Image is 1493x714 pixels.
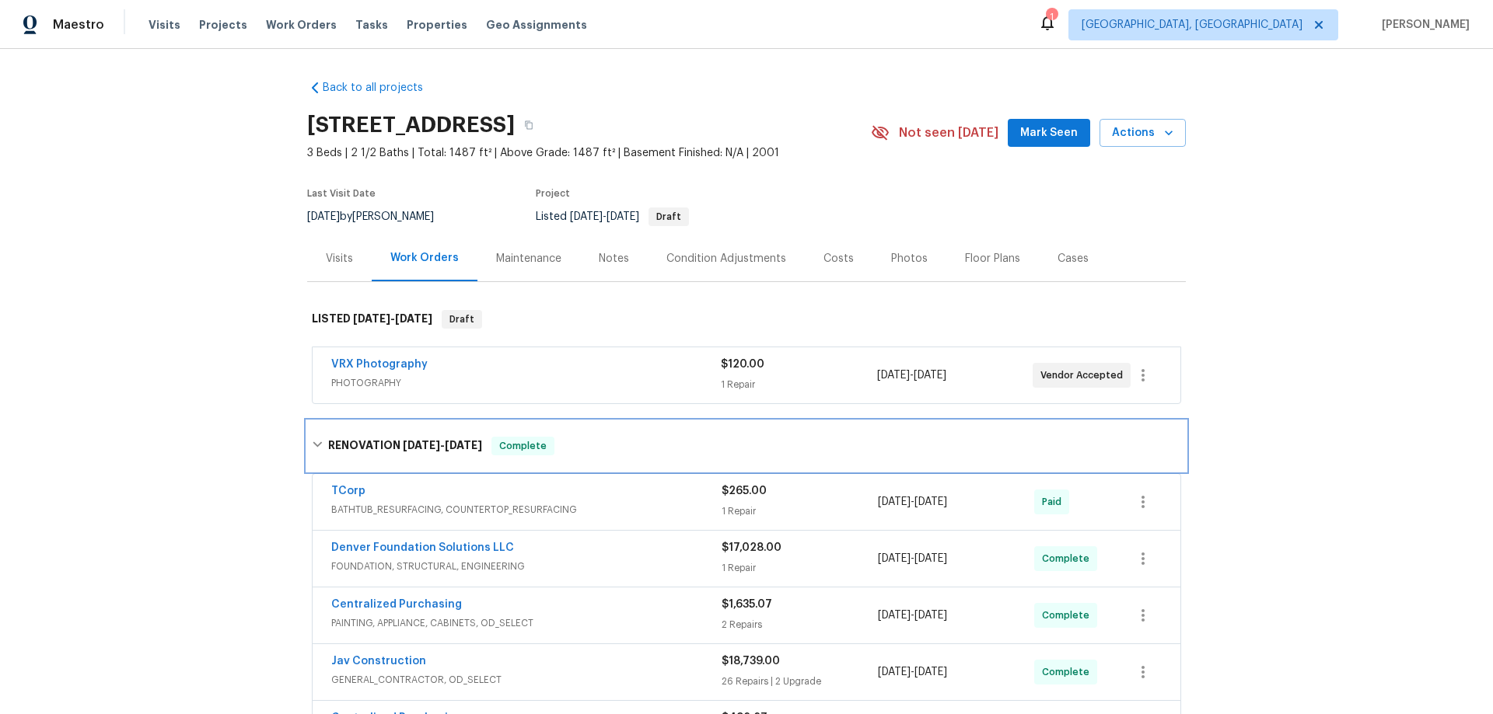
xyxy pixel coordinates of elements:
span: [DATE] [914,496,947,507]
div: Visits [326,251,353,266]
div: Floor Plans [965,251,1020,266]
span: Complete [1042,551,1096,566]
span: Complete [1042,608,1096,623]
div: 1 Repair [722,560,878,576]
button: Mark Seen [1008,119,1090,148]
span: Project [536,189,570,198]
span: Visits [149,17,180,33]
a: Jav Construction [331,656,426,667]
span: [DATE] [914,667,947,677]
span: Complete [1042,664,1096,680]
div: Work Orders [390,250,459,266]
span: [DATE] [607,211,639,222]
span: GENERAL_CONTRACTOR, OD_SELECT [331,672,722,688]
div: Cases [1058,251,1089,266]
span: Projects [199,17,247,33]
h6: LISTED [312,310,432,329]
div: Maintenance [496,251,561,266]
span: - [878,551,947,566]
span: Last Visit Date [307,189,376,198]
a: Centralized Purchasing [331,599,462,610]
span: Vendor Accepted [1040,367,1129,383]
span: [DATE] [307,211,340,222]
span: [DATE] [878,553,911,564]
span: - [878,608,947,623]
div: RENOVATION [DATE]-[DATE]Complete [307,421,1186,471]
span: [DATE] [878,610,911,621]
span: [DATE] [878,496,911,507]
span: [DATE] [445,440,482,451]
span: [DATE] [395,313,432,324]
a: VRX Photography [331,359,428,370]
span: Properties [407,17,467,33]
span: - [878,494,947,510]
span: - [403,440,482,451]
div: 1 Repair [722,503,878,519]
span: $18,739.00 [722,656,780,667]
span: 3 Beds | 2 1/2 Baths | Total: 1487 ft² | Above Grade: 1487 ft² | Basement Finished: N/A | 2001 [307,145,871,161]
div: Notes [599,251,629,266]
span: [DATE] [570,211,603,222]
span: Draft [443,312,481,327]
div: 2 Repairs [722,617,878,632]
span: [GEOGRAPHIC_DATA], [GEOGRAPHIC_DATA] [1082,17,1302,33]
span: [DATE] [403,440,440,451]
span: FOUNDATION, STRUCTURAL, ENGINEERING [331,559,722,574]
div: Photos [891,251,928,266]
span: [DATE] [353,313,390,324]
span: - [570,211,639,222]
span: - [877,367,946,383]
div: 1 Repair [721,377,876,392]
div: LISTED [DATE]-[DATE]Draft [307,294,1186,344]
span: Actions [1112,124,1173,143]
h6: RENOVATION [328,437,482,455]
span: BATHTUB_RESURFACING, COUNTERTOP_RESURFACING [331,502,722,517]
span: $120.00 [721,359,764,370]
span: [DATE] [877,370,910,381]
span: Tasks [355,19,388,30]
span: [DATE] [914,370,946,381]
div: Costs [823,251,854,266]
span: PAINTING, APPLIANCE, CABINETS, OD_SELECT [331,615,722,631]
div: Condition Adjustments [666,251,786,266]
span: Work Orders [266,17,337,33]
span: Not seen [DATE] [899,125,998,141]
span: - [353,313,432,324]
span: - [878,664,947,680]
span: Draft [650,212,687,221]
span: [PERSON_NAME] [1376,17,1470,33]
span: $265.00 [722,486,767,496]
span: Listed [536,211,689,222]
span: Complete [493,438,553,454]
a: Denver Foundation Solutions LLC [331,542,514,553]
span: [DATE] [914,610,947,621]
span: $17,028.00 [722,542,781,553]
span: Geo Assignments [486,17,587,33]
button: Actions [1100,119,1186,148]
span: [DATE] [878,667,911,677]
span: Paid [1042,494,1068,510]
div: by [PERSON_NAME] [307,207,453,226]
a: TCorp [331,486,365,496]
div: 26 Repairs | 2 Upgrade [722,674,878,689]
div: 1 [1046,9,1057,25]
span: [DATE] [914,553,947,564]
a: Back to all projects [307,80,456,96]
span: Mark Seen [1020,124,1078,143]
span: $1,635.07 [722,599,772,610]
span: PHOTOGRAPHY [331,375,721,391]
h2: [STREET_ADDRESS] [307,117,515,133]
span: Maestro [53,17,104,33]
button: Copy Address [515,111,543,139]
